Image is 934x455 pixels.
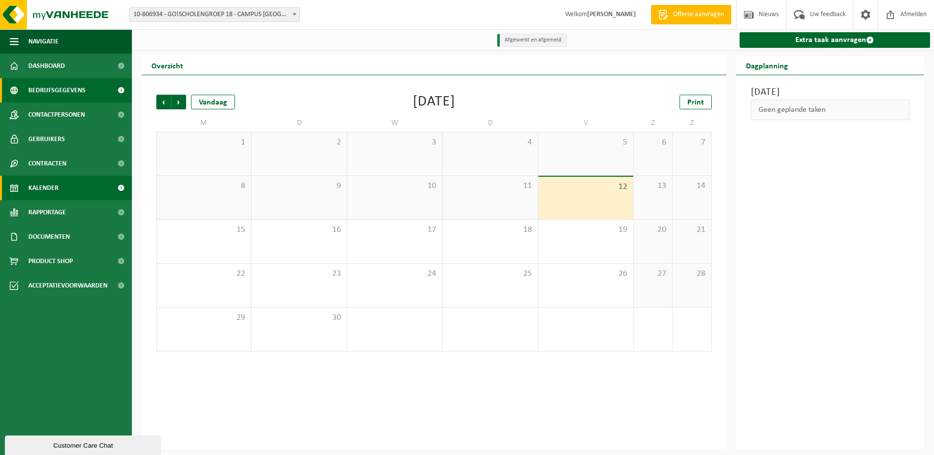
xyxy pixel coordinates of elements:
span: 22 [162,269,246,279]
span: Contracten [28,151,66,176]
td: Z [634,114,673,132]
span: 14 [678,181,706,191]
span: 12 [543,182,628,192]
span: 27 [638,269,667,279]
span: 10-806934 - GO!SCHOLENGROEP 18 - CAMPUS HAMME - HAMME [129,7,300,22]
span: Documenten [28,225,70,249]
span: 28 [678,269,706,279]
span: Vorige [156,95,171,109]
span: 29 [162,312,246,323]
span: 19 [543,225,628,235]
div: [DATE] [413,95,455,109]
span: 1 [162,137,246,148]
h2: Overzicht [142,56,193,75]
td: D [252,114,347,132]
span: 20 [638,225,667,235]
span: 25 [447,269,532,279]
span: 4 [447,137,532,148]
span: 24 [352,269,437,279]
span: 6 [638,137,667,148]
span: 2 [256,137,341,148]
li: Afgewerkt en afgemeld [497,34,567,47]
td: M [156,114,252,132]
div: Vandaag [191,95,235,109]
span: Kalender [28,176,59,200]
span: 16 [256,225,341,235]
h3: [DATE] [751,85,910,100]
span: 10-806934 - GO!SCHOLENGROEP 18 - CAMPUS HAMME - HAMME [129,8,299,21]
h2: Dagplanning [736,56,798,75]
span: 21 [678,225,706,235]
span: Offerte aanvragen [671,10,726,20]
span: Bedrijfsgegevens [28,78,85,103]
span: 9 [256,181,341,191]
span: 8 [162,181,246,191]
td: Z [673,114,712,132]
span: Acceptatievoorwaarden [28,273,107,298]
a: Offerte aanvragen [651,5,731,24]
div: Geen geplande taken [751,100,910,120]
span: 5 [543,137,628,148]
span: 13 [638,181,667,191]
td: W [347,114,443,132]
span: Rapportage [28,200,66,225]
span: 11 [447,181,532,191]
span: Product Shop [28,249,73,273]
iframe: chat widget [5,434,163,455]
span: 3 [352,137,437,148]
strong: [PERSON_NAME] [587,11,636,18]
span: 30 [256,312,341,323]
span: 26 [543,269,628,279]
span: Dashboard [28,54,65,78]
span: Contactpersonen [28,103,85,127]
span: 10 [352,181,437,191]
a: Print [679,95,712,109]
td: V [538,114,634,132]
a: Extra taak aanvragen [740,32,931,48]
span: 17 [352,225,437,235]
span: 15 [162,225,246,235]
span: Navigatie [28,29,59,54]
span: Print [687,99,704,106]
span: 18 [447,225,532,235]
span: 7 [678,137,706,148]
span: 23 [256,269,341,279]
span: Volgende [171,95,186,109]
span: Gebruikers [28,127,65,151]
td: D [443,114,538,132]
